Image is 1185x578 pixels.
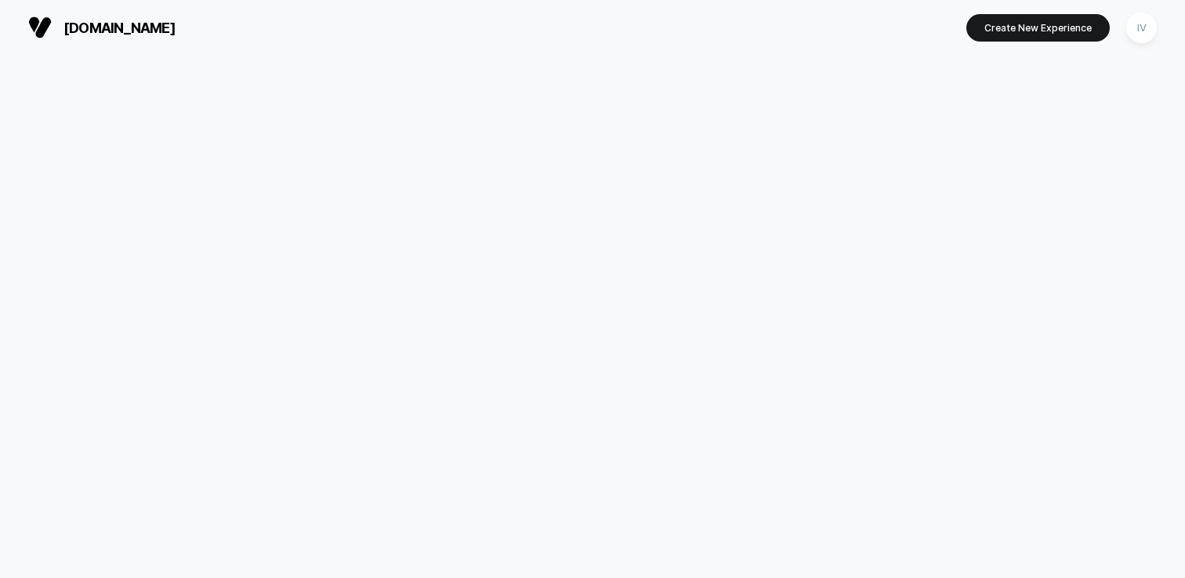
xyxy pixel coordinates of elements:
[63,20,176,36] span: [DOMAIN_NAME]
[28,16,52,39] img: Visually logo
[1126,13,1157,43] div: IV
[966,14,1110,42] button: Create New Experience
[24,15,180,40] button: [DOMAIN_NAME]
[1122,12,1161,44] button: IV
